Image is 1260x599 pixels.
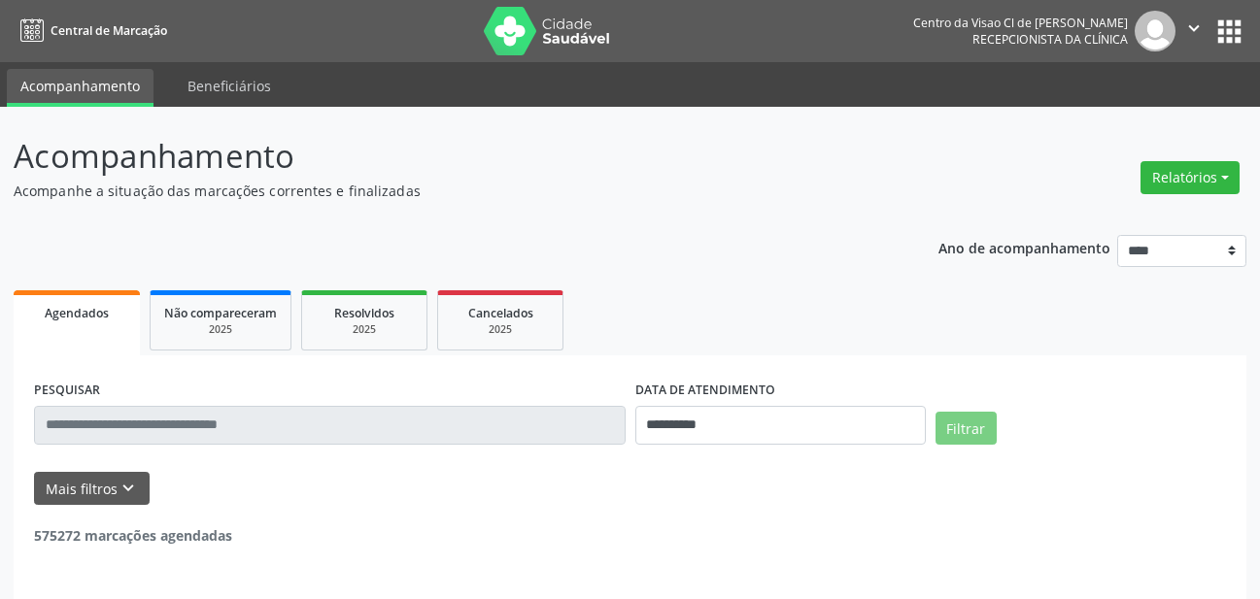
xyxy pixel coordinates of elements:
[913,15,1128,31] div: Centro da Visao Cl de [PERSON_NAME]
[1212,15,1246,49] button: apps
[34,526,232,545] strong: 575272 marcações agendadas
[1175,11,1212,51] button: 
[34,376,100,406] label: PESQUISAR
[972,31,1128,48] span: Recepcionista da clínica
[45,305,109,321] span: Agendados
[334,305,394,321] span: Resolvidos
[164,305,277,321] span: Não compareceram
[34,472,150,506] button: Mais filtroskeyboard_arrow_down
[468,305,533,321] span: Cancelados
[118,478,139,499] i: keyboard_arrow_down
[316,322,413,337] div: 2025
[7,69,153,107] a: Acompanhamento
[635,376,775,406] label: DATA DE ATENDIMENTO
[51,22,167,39] span: Central de Marcação
[1183,17,1205,39] i: 
[938,235,1110,259] p: Ano de acompanhamento
[1135,11,1175,51] img: img
[14,15,167,47] a: Central de Marcação
[14,132,876,181] p: Acompanhamento
[174,69,285,103] a: Beneficiários
[452,322,549,337] div: 2025
[14,181,876,201] p: Acompanhe a situação das marcações correntes e finalizadas
[936,412,997,445] button: Filtrar
[164,322,277,337] div: 2025
[1141,161,1240,194] button: Relatórios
